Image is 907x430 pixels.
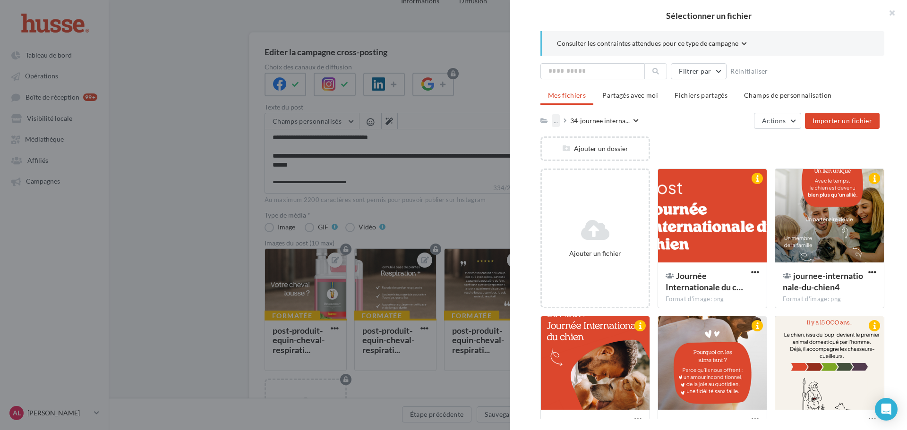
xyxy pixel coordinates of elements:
[727,66,772,77] button: Réinitialiser
[813,117,872,125] span: Importer un fichier
[602,91,658,99] span: Partagés avec moi
[744,91,831,99] span: Champs de personnalisation
[666,270,743,292] span: Journée Internationale du chien
[754,113,801,129] button: Actions
[570,116,630,125] span: 34-journee interna...
[675,91,727,99] span: Fichiers partagés
[557,39,747,50] button: Consulter les contraintes attendues pour ce type de campagne
[783,270,863,292] span: journee-internationale-du-chien4
[557,39,738,48] span: Consulter les contraintes attendues pour ce type de campagne
[525,11,892,20] h2: Sélectionner un fichier
[783,295,876,304] div: Format d'image: png
[546,249,645,258] div: Ajouter un fichier
[762,117,786,125] span: Actions
[805,113,880,129] button: Importer un fichier
[542,144,649,153] div: Ajouter un dossier
[875,398,898,421] div: Open Intercom Messenger
[666,295,759,304] div: Format d'image: png
[671,63,727,79] button: Filtrer par
[548,91,586,99] span: Mes fichiers
[552,114,560,127] div: ...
